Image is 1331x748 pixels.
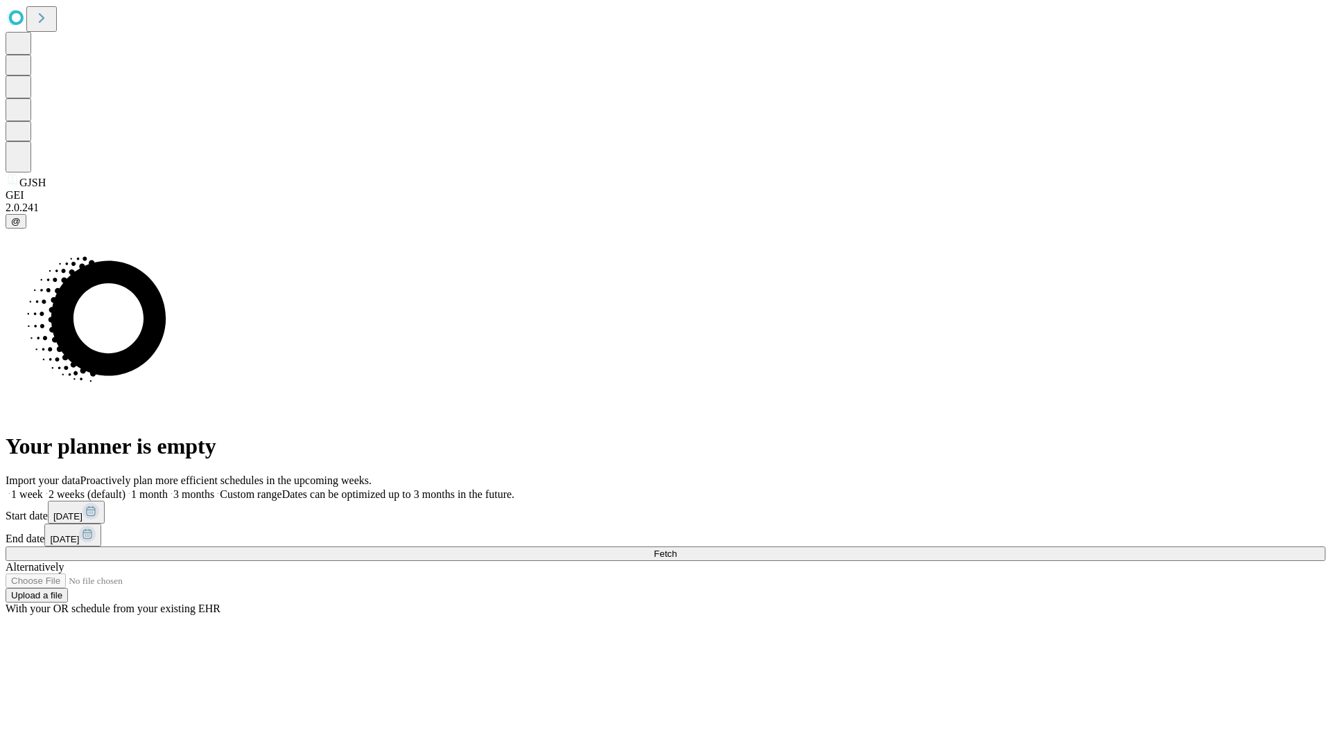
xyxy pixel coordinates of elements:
div: 2.0.241 [6,202,1325,214]
button: [DATE] [48,501,105,524]
span: @ [11,216,21,226]
div: GEI [6,189,1325,202]
span: 2 weeks (default) [49,488,125,500]
button: Upload a file [6,588,68,603]
button: @ [6,214,26,229]
span: 1 week [11,488,43,500]
span: [DATE] [50,534,79,544]
span: GJSH [19,177,46,188]
span: Custom range [220,488,281,500]
span: Fetch [654,549,677,559]
span: [DATE] [53,511,82,522]
span: 1 month [131,488,168,500]
button: [DATE] [44,524,101,546]
span: With your OR schedule from your existing EHR [6,603,220,614]
span: Proactively plan more efficient schedules in the upcoming weeks. [80,474,372,486]
span: 3 months [173,488,214,500]
h1: Your planner is empty [6,434,1325,459]
span: Import your data [6,474,80,486]
div: End date [6,524,1325,546]
span: Dates can be optimized up to 3 months in the future. [282,488,514,500]
span: Alternatively [6,561,64,573]
button: Fetch [6,546,1325,561]
div: Start date [6,501,1325,524]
